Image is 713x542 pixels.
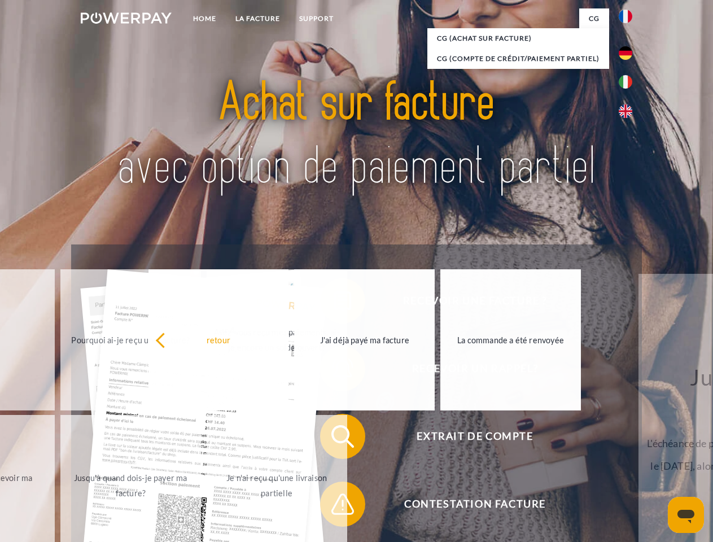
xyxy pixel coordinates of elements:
img: it [619,75,632,89]
span: Extrait de compte [336,414,613,459]
div: Jusqu'à quand dois-je payer ma facture? [67,470,194,501]
a: Support [290,8,343,29]
img: title-powerpay_fr.svg [108,54,605,216]
button: Contestation Facture [320,482,614,527]
div: retour [155,332,282,347]
div: J'ai déjà payé ma facture [301,332,428,347]
a: CG (achat sur facture) [427,28,609,49]
img: fr [619,10,632,23]
a: CG (Compte de crédit/paiement partiel) [427,49,609,69]
iframe: Bouton de lancement de la fenêtre de messagerie [668,497,704,533]
img: en [619,104,632,118]
div: La commande a été renvoyée [447,332,574,347]
a: CG [579,8,609,29]
div: Je n'ai reçu qu'une livraison partielle [213,470,340,501]
a: LA FACTURE [226,8,290,29]
a: Home [183,8,226,29]
div: Pourquoi ai-je reçu une facture? [67,332,194,347]
span: Contestation Facture [336,482,613,527]
img: logo-powerpay-white.svg [81,12,172,24]
img: de [619,46,632,60]
button: Extrait de compte [320,414,614,459]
